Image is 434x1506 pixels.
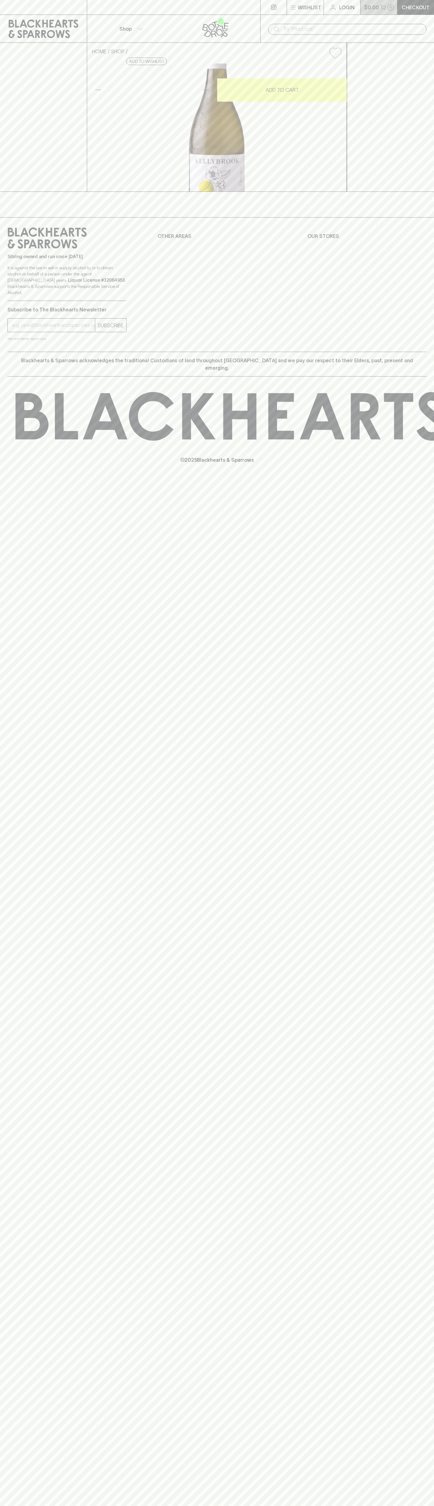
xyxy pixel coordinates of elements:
[7,265,127,296] p: It is against the law to sell or supply alcohol to, or to obtain alcohol on behalf of a person un...
[298,4,321,11] p: Wishlist
[92,49,106,54] a: HOME
[307,232,427,240] p: OUR STORES
[389,6,392,9] p: 0
[126,58,167,65] button: Add to wishlist
[327,45,344,61] button: Add to wishlist
[339,4,355,11] p: Login
[12,320,95,330] input: e.g. jane@blackheartsandsparrows.com.au
[87,15,174,42] button: Shop
[87,4,92,11] p: ⠀
[7,306,127,313] p: Subscribe to The Blackhearts Newsletter
[364,4,379,11] p: $0.00
[7,336,127,342] p: We will never spam you
[95,319,126,332] button: SUBSCRIBE
[158,232,277,240] p: OTHER AREAS
[87,64,347,192] img: 38829.png
[283,24,422,34] input: Try "Pinot noir"
[111,49,124,54] a: SHOP
[68,278,125,283] strong: Liquor License #32064953
[266,86,299,94] p: ADD TO CART
[402,4,430,11] p: Checkout
[12,357,422,372] p: Blackhearts & Sparrows acknowledges the traditional Custodians of land throughout [GEOGRAPHIC_DAT...
[217,78,347,102] button: ADD TO CART
[98,322,124,329] p: SUBSCRIBE
[7,253,127,260] p: Sibling owned and run since [DATE]
[119,25,132,33] p: Shop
